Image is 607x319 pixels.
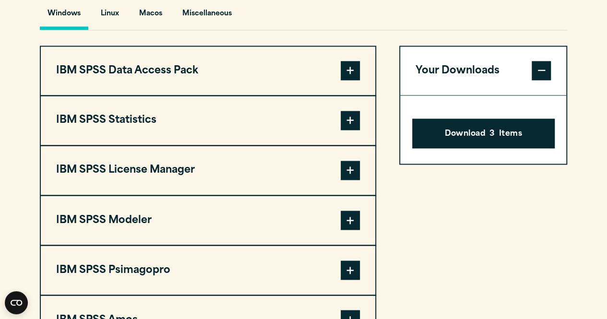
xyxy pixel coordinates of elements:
[41,96,375,145] button: IBM SPSS Statistics
[41,146,375,195] button: IBM SPSS License Manager
[175,2,239,30] button: Miscellaneous
[93,2,127,30] button: Linux
[400,95,567,164] div: Your Downloads
[41,196,375,245] button: IBM SPSS Modeler
[41,246,375,295] button: IBM SPSS Psimagopro
[400,47,567,95] button: Your Downloads
[40,2,88,30] button: Windows
[131,2,170,30] button: Macos
[5,291,28,314] button: Open CMP widget
[412,118,555,148] button: Download3Items
[41,47,375,95] button: IBM SPSS Data Access Pack
[489,128,495,141] span: 3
